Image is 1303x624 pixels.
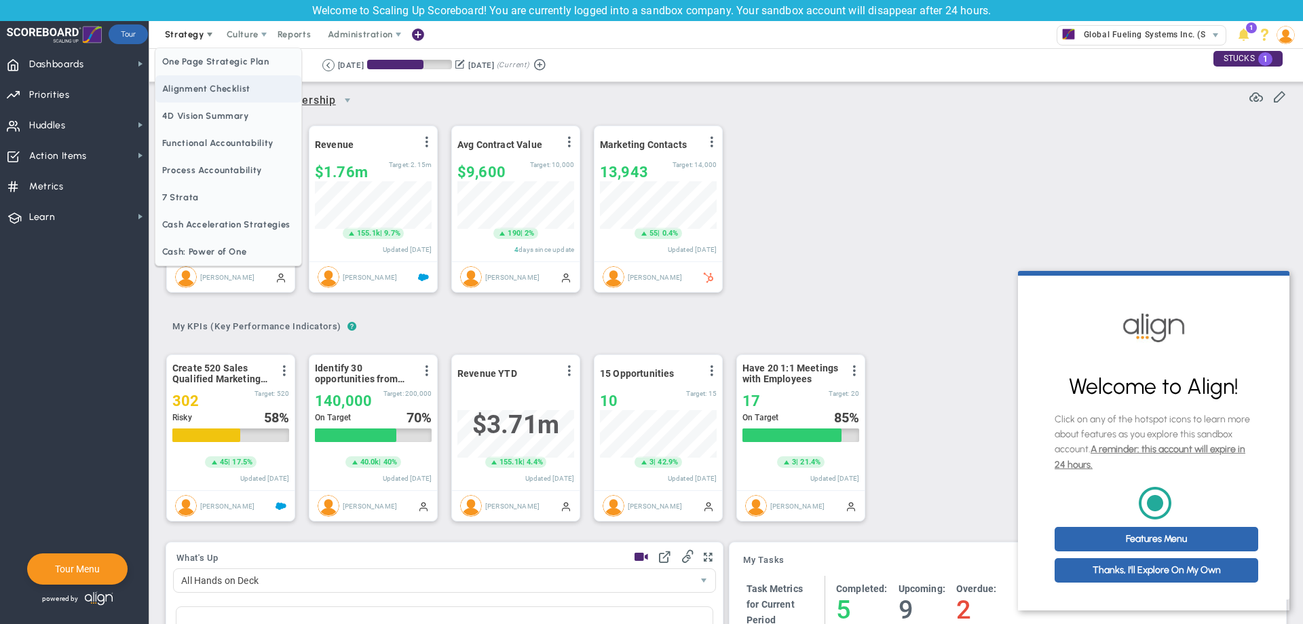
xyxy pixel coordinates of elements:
[561,500,571,511] span: Manually Updated
[276,92,336,109] span: Leadership
[29,142,87,170] span: Action Items
[200,273,254,280] span: [PERSON_NAME]
[810,475,859,482] span: Updated [DATE]
[1258,52,1272,66] span: 1
[338,59,364,71] div: [DATE]
[228,458,230,466] span: |
[851,390,859,397] span: 20
[836,583,888,595] h4: Completed:
[411,161,432,168] span: 2,154,350
[686,390,706,397] span: Target:
[770,502,825,509] span: [PERSON_NAME]
[800,458,820,466] span: 21.4%
[220,457,228,468] span: 45
[673,161,693,168] span: Target:
[668,246,717,253] span: Updated [DATE]
[649,457,654,468] span: 3
[155,48,301,75] span: One Page Strategic Plan
[383,246,432,253] span: Updated [DATE]
[315,363,413,384] span: Identify 30 opportunities from SmithCo resulting in $200K new sales
[166,316,347,339] button: My KPIs (Key Performance Indicators)
[315,413,351,422] span: On Target
[367,60,452,69] div: Period Progress: 66% Day 60 of 90 with 30 remaining.
[552,161,574,168] span: 10,000
[405,390,432,397] span: 200,000
[499,457,523,468] span: 155.1k
[264,410,290,425] div: %
[155,130,301,157] span: Functional Accountability
[654,458,656,466] span: |
[379,458,381,466] span: |
[271,21,318,48] span: Reports
[407,409,421,426] span: 70
[383,458,397,466] span: 40%
[600,368,675,379] span: 15 Opportunities
[745,495,767,517] img: Robert Henrich
[743,555,785,566] a: My Tasks
[742,363,841,384] span: Have 20 1:1 Meetings with Employees
[703,272,714,282] span: HubSpot Enabled
[1060,26,1077,43] img: 33614.Company.photo
[27,588,172,609] div: Powered by Align
[829,390,849,397] span: Target:
[264,409,279,426] span: 58
[155,157,301,184] span: Process Accountability
[709,390,717,397] span: 15
[155,75,301,103] span: Alignment Checklist
[628,502,682,509] span: [PERSON_NAME]
[1213,51,1283,67] div: STUCKS
[603,266,624,288] img: Jane Wilson
[514,246,518,253] span: 4
[240,475,289,482] span: Updated [DATE]
[383,390,404,397] span: Target:
[383,475,432,482] span: Updated [DATE]
[834,409,849,426] span: 85
[276,500,286,511] span: Salesforce Enabled<br ></span>Sandbox: Quarterly Leads and Opportunities
[1246,22,1257,33] span: 1
[318,495,339,517] img: Robert Henrich
[37,102,235,130] h1: Welcome to Align!
[37,141,235,202] p: Click on any of the hotspot icons to learn more about features as you explore this sandbox account.
[407,410,432,425] div: %
[742,392,760,409] span: 17
[628,273,682,280] span: [PERSON_NAME]
[227,29,259,39] span: Culture
[899,583,945,595] h4: Upcoming:
[29,81,70,109] span: Priorities
[508,228,520,239] span: 190
[530,161,550,168] span: Target:
[200,502,254,509] span: [PERSON_NAME]
[51,563,104,575] button: Tour Menu
[747,599,795,610] span: for Current
[384,229,400,238] span: 9.7%
[662,229,679,238] span: 0.4%
[380,229,382,238] span: |
[1233,21,1254,48] li: Announcements
[1206,26,1226,45] span: select
[521,229,523,238] span: |
[172,413,192,422] span: Risky
[155,238,301,265] span: Cash: Power of One
[29,203,55,232] span: Learn
[518,246,574,253] span: days since update
[29,50,84,79] span: Dashboards
[485,273,540,280] span: [PERSON_NAME]
[658,458,678,466] span: 42.9%
[328,29,392,39] span: Administration
[29,111,66,140] span: Huddles
[174,569,692,592] span: All Hands on Deck
[457,139,542,150] span: Avg Contract Value
[343,502,397,509] span: [PERSON_NAME]
[600,139,687,150] span: Marketing Contacts
[834,410,860,425] div: %
[336,89,359,112] span: select
[232,458,252,466] span: 17.5%
[1254,21,1275,48] li: Help & Frequently Asked Questions (FAQ)
[796,458,798,466] span: |
[600,164,648,181] span: 13,943
[694,161,717,168] span: 14,000
[29,172,64,201] span: Metrics
[1277,26,1295,44] img: 210081.Person.photo
[497,59,529,71] span: (Current)
[172,392,199,409] span: 302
